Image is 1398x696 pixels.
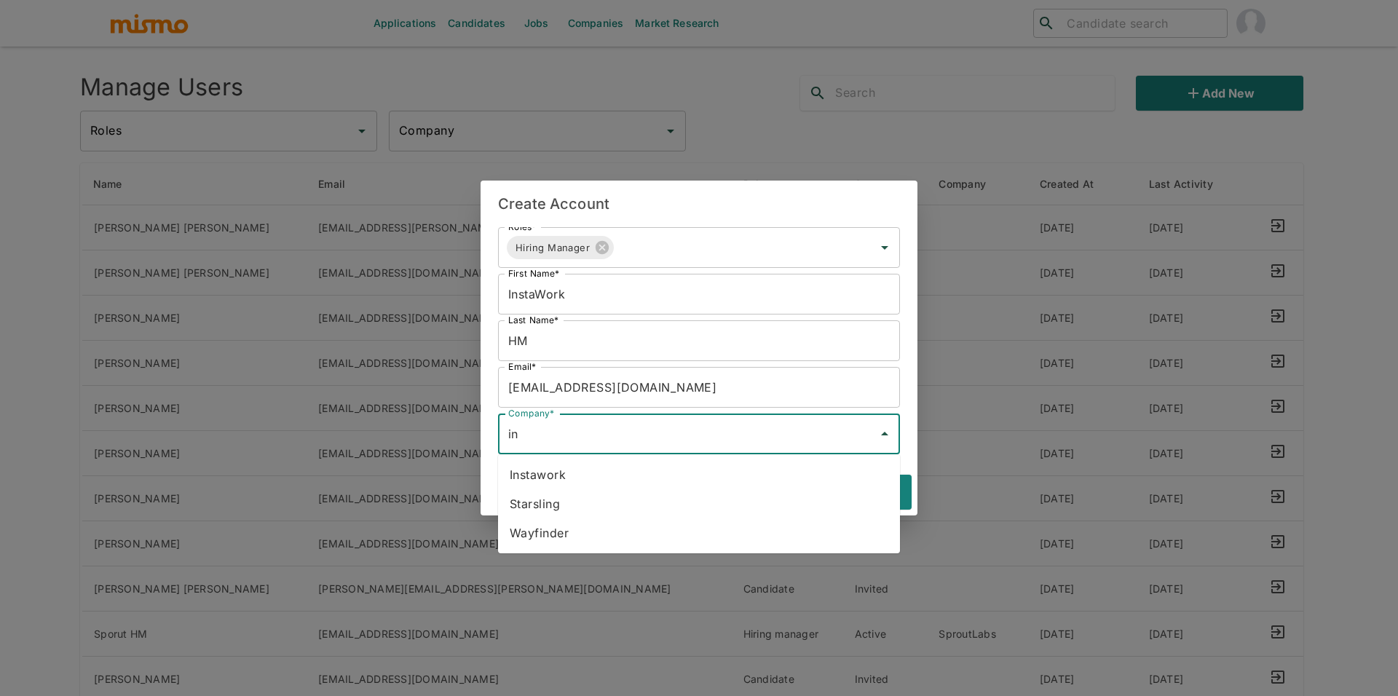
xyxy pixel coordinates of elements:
[498,489,900,518] li: Starsling
[508,267,559,280] label: First Name*
[874,237,895,258] button: Open
[498,460,900,489] li: Instawork
[481,181,917,227] h2: Create Account
[498,518,900,547] li: Wayfinder
[874,424,895,444] button: Close
[508,360,537,373] label: Email*
[508,221,537,233] label: Roles*
[507,236,614,259] div: Hiring Manager
[508,407,554,419] label: Company*
[507,240,599,256] span: Hiring Manager
[508,314,558,326] label: Last Name*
